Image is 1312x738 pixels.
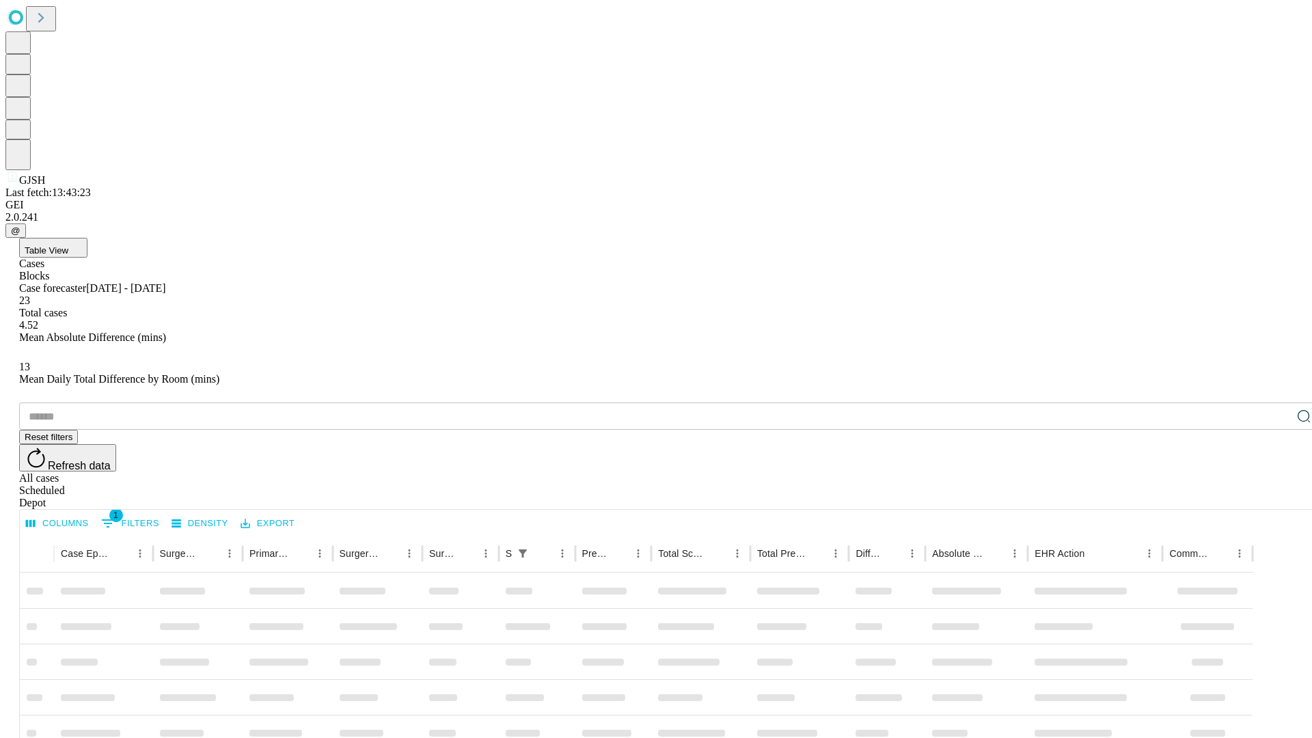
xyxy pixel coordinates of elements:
span: GJSH [19,174,45,186]
button: Menu [1005,544,1024,563]
span: Table View [25,245,68,256]
button: Menu [476,544,495,563]
button: Menu [629,544,648,563]
div: EHR Action [1035,548,1084,559]
div: Scheduled In Room Duration [506,548,512,559]
div: Comments [1169,548,1209,559]
button: Sort [201,544,220,563]
button: Menu [400,544,419,563]
span: [DATE] - [DATE] [86,282,165,294]
div: Case Epic Id [61,548,110,559]
div: 1 active filter [513,544,532,563]
div: GEI [5,199,1307,211]
div: Surgery Date [429,548,456,559]
button: Menu [728,544,747,563]
button: Menu [1230,544,1249,563]
span: 13 [19,361,30,372]
button: Select columns [23,513,92,534]
button: Sort [111,544,131,563]
button: Menu [903,544,922,563]
button: Sort [884,544,903,563]
div: Surgeon Name [160,548,200,559]
button: Refresh data [19,444,116,471]
div: Predicted In Room Duration [582,548,609,559]
button: Table View [19,238,87,258]
button: Sort [1086,544,1105,563]
button: Sort [534,544,553,563]
button: Sort [381,544,400,563]
button: Menu [220,544,239,563]
span: Mean Absolute Difference (mins) [19,331,166,343]
span: 23 [19,295,30,306]
span: Last fetch: 13:43:23 [5,187,91,198]
button: Reset filters [19,430,78,444]
div: Difference [856,548,882,559]
button: Sort [986,544,1005,563]
div: 2.0.241 [5,211,1307,223]
button: Show filters [513,544,532,563]
button: Sort [291,544,310,563]
div: Primary Service [249,548,289,559]
button: Menu [553,544,572,563]
button: Menu [131,544,150,563]
button: Menu [826,544,845,563]
div: Total Scheduled Duration [658,548,707,559]
div: Surgery Name [340,548,379,559]
button: Menu [1140,544,1159,563]
span: Total cases [19,307,67,318]
button: Show filters [98,512,163,534]
div: Total Predicted Duration [757,548,806,559]
button: Export [237,513,298,534]
button: Sort [709,544,728,563]
span: Refresh data [48,460,111,471]
span: @ [11,225,20,236]
span: 4.52 [19,319,38,331]
div: Absolute Difference [932,548,985,559]
span: Reset filters [25,432,72,442]
span: Mean Daily Total Difference by Room (mins) [19,373,219,385]
button: Sort [807,544,826,563]
button: Menu [310,544,329,563]
span: Case forecaster [19,282,86,294]
button: Sort [1211,544,1230,563]
button: Sort [457,544,476,563]
button: @ [5,223,26,238]
button: Sort [610,544,629,563]
span: 1 [109,508,123,522]
button: Density [168,513,232,534]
